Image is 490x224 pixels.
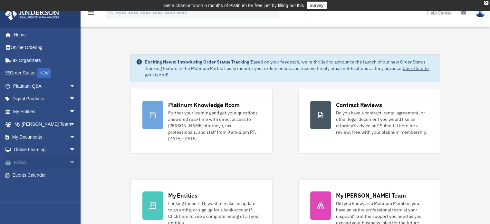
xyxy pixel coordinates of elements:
a: Contract Reviews Do you have a contract, rental agreement, or other legal document you would like... [298,89,440,154]
div: My Entities [168,191,197,200]
a: My Documentsarrow_drop_down [5,131,85,143]
a: Digital Productsarrow_drop_down [5,93,85,105]
a: Online Learningarrow_drop_down [5,143,85,156]
a: Click Here to get started! [145,65,429,78]
span: arrow_drop_down [69,93,82,106]
a: Events Calendar [5,169,85,182]
img: Anderson Advisors Platinum Portal [3,8,61,20]
a: Billingarrow_drop_down [5,156,85,169]
a: menu [87,11,95,17]
div: Get a chance to win 6 months of Platinum for free just by filling out this [163,2,304,9]
a: survey [307,2,327,9]
img: User Pic [476,8,485,17]
span: arrow_drop_down [69,118,82,131]
span: arrow_drop_down [69,105,82,118]
a: My [PERSON_NAME] Teamarrow_drop_down [5,118,85,131]
i: search [108,9,115,16]
div: Platinum Knowledge Room [168,101,240,109]
div: My [PERSON_NAME] Team [336,191,406,200]
a: Platinum Knowledge Room Further your learning and get your questions answered real-time with dire... [130,89,272,154]
div: Further your learning and get your questions answered real-time with direct access to [PERSON_NAM... [168,110,260,142]
div: close [484,1,488,5]
span: arrow_drop_down [69,156,82,169]
span: arrow_drop_down [69,80,82,93]
a: Online Ordering [5,41,85,54]
a: Platinum Q&Aarrow_drop_down [5,80,85,93]
a: My Entitiesarrow_drop_down [5,105,85,118]
i: menu [87,9,95,17]
a: Order StatusNEW [5,67,85,80]
strong: Exciting News: Introducing Order Status Tracking! [145,59,251,65]
div: Based on your feedback, we're thrilled to announce the launch of our new Order Status Tracking fe... [145,59,435,78]
div: Contract Reviews [336,101,382,109]
span: arrow_drop_down [69,143,82,157]
a: Tax Organizers [5,54,85,67]
span: arrow_drop_down [69,131,82,144]
a: Home [5,28,82,41]
div: Do you have a contract, rental agreement, or other legal document you would like an attorney's ad... [336,110,428,135]
div: NEW [37,68,51,78]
